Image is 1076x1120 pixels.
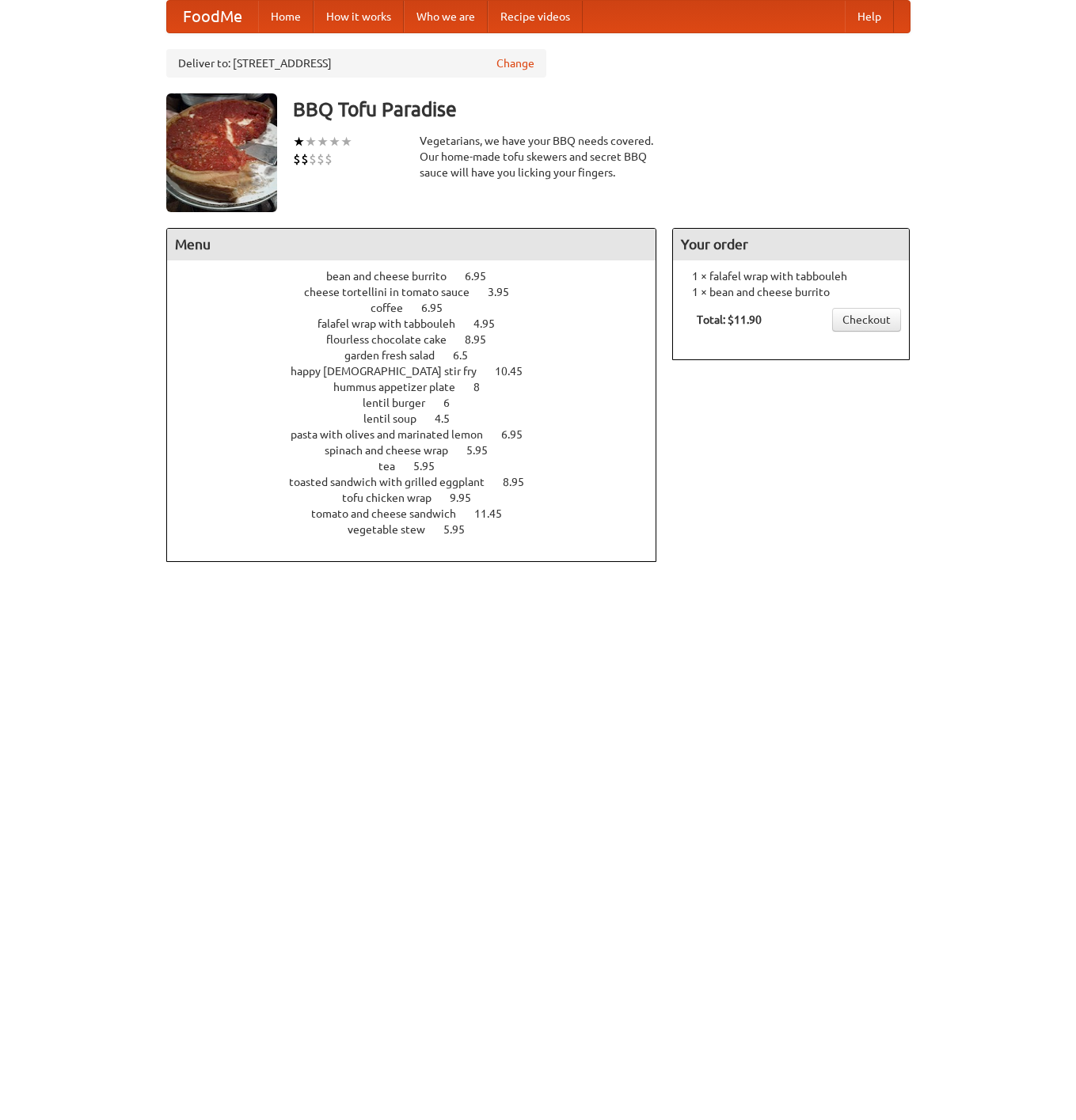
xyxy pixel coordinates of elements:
[503,476,540,488] span: 8.95
[289,476,500,488] span: toasted sandwich with grilled eggplant
[304,286,485,298] span: cheese tortellini in tomato sauce
[344,349,497,362] a: garden fresh salad 6.5
[314,1,404,32] a: How it works
[326,333,462,346] span: flourless chocolate cake
[333,381,509,393] a: hummus appetizer plate 8
[488,1,583,32] a: Recipe videos
[291,365,552,378] a: happy [DEMOGRAPHIC_DATA] stir fry 10.45
[293,150,301,168] li: $
[289,476,553,488] a: toasted sandwich with grilled eggplant 8.95
[342,492,447,504] span: tofu chicken wrap
[474,507,518,520] span: 11.45
[326,270,462,283] span: bean and cheese burrito
[304,286,538,298] a: cheese tortellini in tomato sauce 3.95
[348,523,441,536] span: vegetable stew
[258,1,314,32] a: Home
[317,317,524,330] a: falafel wrap with tabbouleh 4.95
[167,1,258,32] a: FoodMe
[697,313,762,326] b: Total: $11.90
[311,507,472,520] span: tomato and cheese sandwich
[363,412,432,425] span: lentil soup
[495,365,538,378] span: 10.45
[466,444,504,457] span: 5.95
[496,55,534,71] a: Change
[371,302,472,314] a: coffee 6.95
[326,270,515,283] a: bean and cheese burrito 6.95
[317,150,325,168] li: $
[465,270,502,283] span: 6.95
[450,492,487,504] span: 9.95
[404,1,488,32] a: Who we are
[293,133,305,150] li: ★
[473,317,511,330] span: 4.95
[167,229,656,260] h4: Menu
[166,49,546,78] div: Deliver to: [STREET_ADDRESS]
[363,397,479,409] a: lentil burger 6
[681,268,901,284] li: 1 × falafel wrap with tabbouleh
[378,460,464,473] a: tea 5.95
[681,284,901,300] li: 1 × bean and cheese burrito
[845,1,894,32] a: Help
[305,133,317,150] li: ★
[291,428,552,441] a: pasta with olives and marinated lemon 6.95
[363,397,441,409] span: lentil burger
[301,150,309,168] li: $
[378,460,411,473] span: tea
[488,286,525,298] span: 3.95
[363,412,479,425] a: lentil soup 4.5
[348,523,494,536] a: vegetable stew 5.95
[420,133,657,180] div: Vegetarians, we have your BBQ needs covered. Our home-made tofu skewers and secret BBQ sauce will...
[325,444,517,457] a: spinach and cheese wrap 5.95
[291,365,492,378] span: happy [DEMOGRAPHIC_DATA] stir fry
[673,229,909,260] h4: Your order
[501,428,538,441] span: 6.95
[443,397,466,409] span: 6
[317,133,329,150] li: ★
[413,460,451,473] span: 5.95
[291,428,499,441] span: pasta with olives and marinated lemon
[166,93,277,212] img: angular.jpg
[326,333,515,346] a: flourless chocolate cake 8.95
[421,302,458,314] span: 6.95
[325,150,333,168] li: $
[453,349,484,362] span: 6.5
[344,349,451,362] span: garden fresh salad
[465,333,502,346] span: 8.95
[473,381,496,393] span: 8
[342,492,500,504] a: tofu chicken wrap 9.95
[435,412,466,425] span: 4.5
[311,507,531,520] a: tomato and cheese sandwich 11.45
[443,523,481,536] span: 5.95
[325,444,464,457] span: spinach and cheese wrap
[309,150,317,168] li: $
[340,133,352,150] li: ★
[832,308,901,332] a: Checkout
[333,381,471,393] span: hummus appetizer plate
[317,317,471,330] span: falafel wrap with tabbouleh
[371,302,419,314] span: coffee
[293,93,911,125] h3: BBQ Tofu Paradise
[329,133,340,150] li: ★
